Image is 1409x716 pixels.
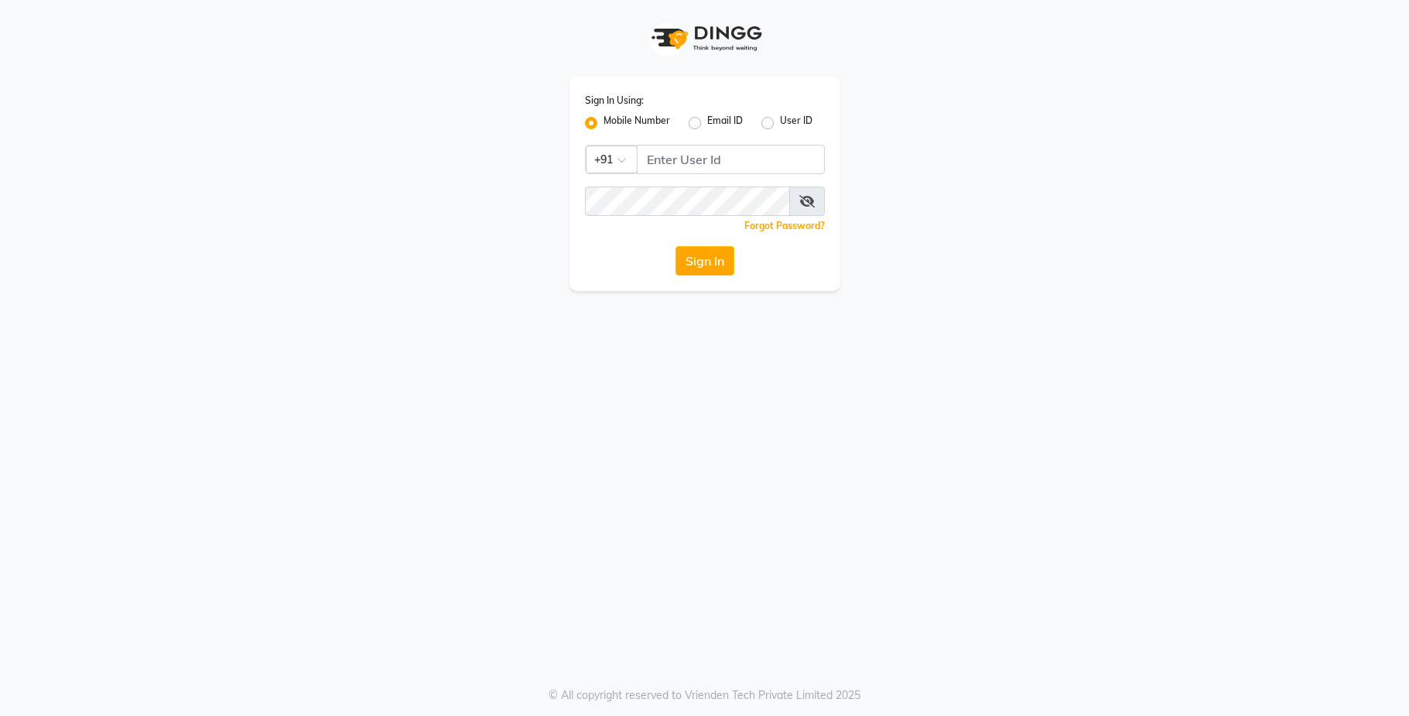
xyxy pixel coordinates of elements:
button: Sign In [675,246,734,276]
label: User ID [780,114,812,132]
label: Mobile Number [604,114,670,132]
label: Sign In Using: [585,94,644,108]
label: Email ID [707,114,743,132]
input: Username [637,145,825,174]
a: Forgot Password? [744,220,825,231]
img: logo1.svg [643,15,767,61]
input: Username [585,187,790,216]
